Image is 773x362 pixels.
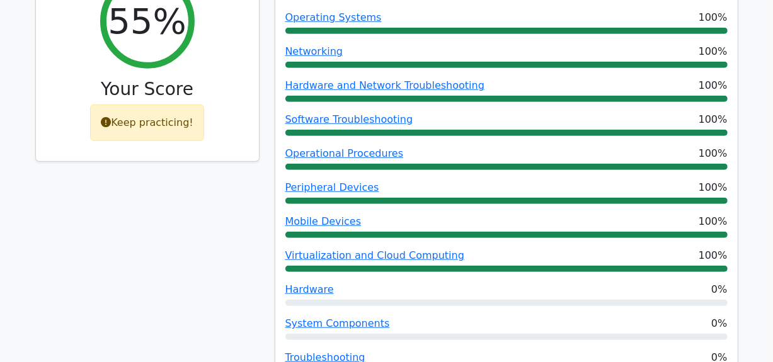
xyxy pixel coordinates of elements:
div: Keep practicing! [90,105,204,141]
span: 100% [699,214,728,229]
a: Operational Procedures [285,147,404,159]
span: 100% [699,78,728,93]
h3: Your Score [46,79,249,100]
a: Mobile Devices [285,215,362,227]
a: Virtualization and Cloud Computing [285,249,465,261]
span: 100% [699,248,728,263]
span: 100% [699,10,728,25]
a: System Components [285,317,390,329]
a: Hardware [285,283,334,295]
span: 100% [699,180,728,195]
span: 0% [711,282,727,297]
a: Hardware and Network Troubleshooting [285,79,485,91]
span: 0% [711,316,727,331]
span: 100% [699,44,728,59]
a: Networking [285,45,343,57]
a: Software Troubleshooting [285,113,413,125]
a: Peripheral Devices [285,181,379,193]
span: 100% [699,146,728,161]
span: 100% [699,112,728,127]
a: Operating Systems [285,11,382,23]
